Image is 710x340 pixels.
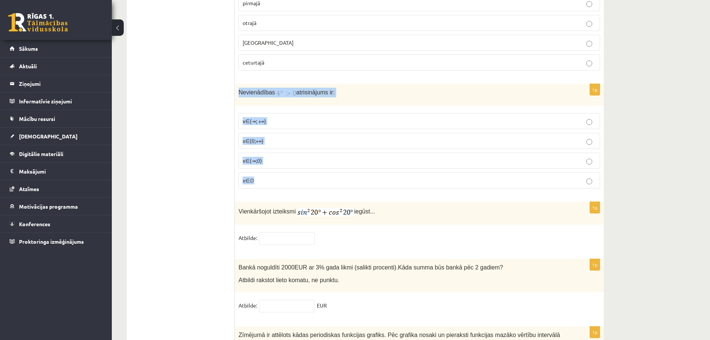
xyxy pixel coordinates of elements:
input: x∈(-∞; +∞) [586,119,592,125]
span: otrajā [243,19,256,26]
a: Proktoringa izmēģinājums [10,233,102,250]
a: Ziņojumi [10,75,102,92]
input: pirmajā [586,1,592,7]
a: Konferences [10,215,102,233]
span: Proktoringa izmēģinājums [19,238,84,245]
a: Maksājumi [10,163,102,180]
p: 1p [590,84,600,96]
span: Motivācijas programma [19,203,78,210]
img: C6KLLYj4rg8a947W6BCtqOd3cFMxtq0Ip5H7EO39N7wDg4gwbemPt4tJMl34Ory5CdES+AUU1SVdbvHP2CX5Go99ZzGGJj8z3... [276,89,296,97]
span: Kāda summa būs bankā pēc 2 gadiem? [398,264,503,271]
a: Sākums [10,40,102,57]
input: x∈(-∞;0) [586,159,592,165]
span: Aktuāli [19,63,37,69]
a: [DEMOGRAPHIC_DATA] [10,128,102,145]
a: Rīgas 1. Tālmācības vidusskola [8,13,68,32]
span: iegūst... [354,208,375,215]
legend: Ziņojumi [19,75,102,92]
a: Atzīmes [10,180,102,197]
p: 1p [590,259,600,271]
span: ceturtajā [243,59,264,66]
span: Sākums [19,45,38,52]
p: Atbilde: [239,232,257,243]
legend: Maksājumi [19,163,102,180]
p: 1p [590,326,600,338]
a: Digitālie materiāli [10,145,102,162]
span: Digitālie materiāli [19,150,63,157]
a: Aktuāli [10,57,102,75]
span: x∈(-∞; +∞) [243,118,266,124]
span: [GEOGRAPHIC_DATA] [243,39,294,46]
span: Mācību resursi [19,115,55,122]
fieldset: EUR [239,300,600,315]
span: Atbildi rakstot lieto komatu, ne punktu. [239,277,339,283]
span: Nevienādības [239,89,275,96]
a: Mācību resursi [10,110,102,127]
span: Atzīmes [19,185,39,192]
input: ceturtajā [586,60,592,66]
legend: Informatīvie ziņojumi [19,93,102,110]
span: x∈(-∞;0) [243,157,262,164]
input: [GEOGRAPHIC_DATA] [586,41,592,47]
input: x∈(0;+∞) [586,139,592,145]
span: Konferences [19,221,50,227]
input: otrajā [586,21,592,27]
img: GaZszqxwjqQAAAABJRU5ErkJggg== [297,208,354,216]
span: x∈∅ [243,177,254,184]
a: Informatīvie ziņojumi [10,93,102,110]
span: Bankā noguldīti 2000EUR ar 3% gada likmi (salikti procenti). [239,264,398,271]
span: Vienkāršojot izteiksmi [239,208,296,215]
span: x∈(0;+∞) [243,137,264,144]
input: x∈∅ [586,178,592,184]
a: Motivācijas programma [10,198,102,215]
span: [DEMOGRAPHIC_DATA] [19,133,78,140]
span: atrisinājums ir: [296,89,335,96]
p: 1p [590,202,600,213]
p: Atbilde: [239,300,257,311]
